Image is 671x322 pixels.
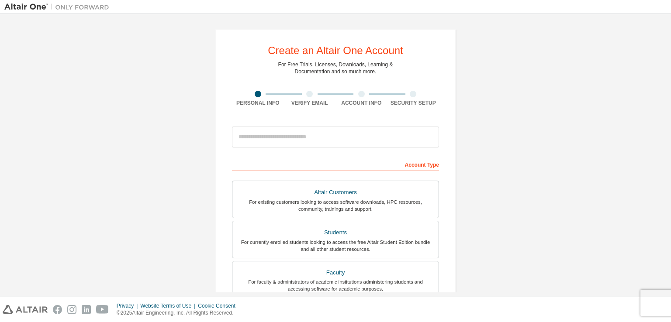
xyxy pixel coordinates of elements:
[238,186,433,199] div: Altair Customers
[238,267,433,279] div: Faculty
[67,305,76,314] img: instagram.svg
[238,199,433,212] div: For existing customers looking to access software downloads, HPC resources, community, trainings ...
[335,99,387,106] div: Account Info
[96,305,109,314] img: youtube.svg
[198,302,240,309] div: Cookie Consent
[268,45,403,56] div: Create an Altair One Account
[238,278,433,292] div: For faculty & administrators of academic institutions administering students and accessing softwa...
[232,157,439,171] div: Account Type
[82,305,91,314] img: linkedin.svg
[4,3,114,11] img: Altair One
[232,99,284,106] div: Personal Info
[117,309,241,317] p: © 2025 Altair Engineering, Inc. All Rights Reserved.
[117,302,140,309] div: Privacy
[278,61,393,75] div: For Free Trials, Licenses, Downloads, Learning & Documentation and so much more.
[140,302,198,309] div: Website Terms of Use
[3,305,48,314] img: altair_logo.svg
[387,99,439,106] div: Security Setup
[284,99,336,106] div: Verify Email
[53,305,62,314] img: facebook.svg
[238,239,433,253] div: For currently enrolled students looking to access the free Altair Student Edition bundle and all ...
[238,226,433,239] div: Students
